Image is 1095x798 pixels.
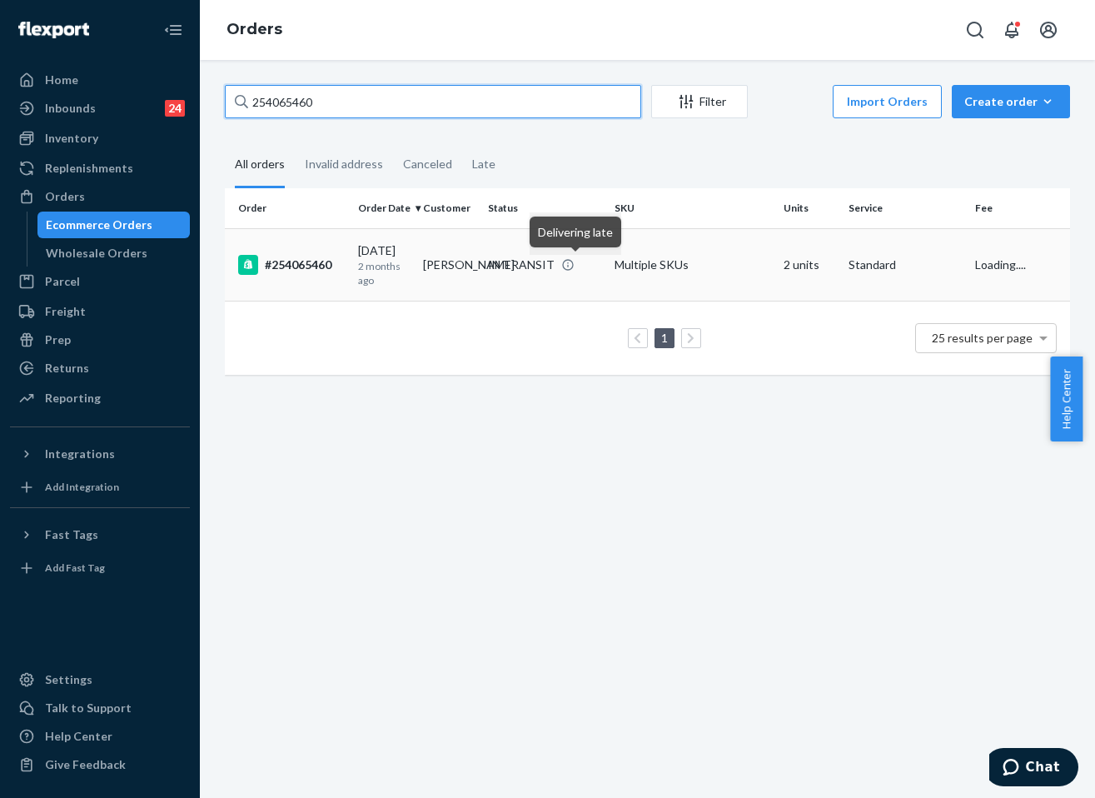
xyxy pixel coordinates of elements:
a: Page 1 is your current page [658,331,671,345]
th: Fee [968,188,1070,228]
div: Help Center [45,728,112,745]
td: [PERSON_NAME] [416,228,481,301]
div: Replenishments [45,160,133,177]
button: Help Center [1050,357,1083,441]
td: 2 units [777,228,842,301]
p: Standard [849,257,962,273]
div: Reporting [45,390,101,406]
th: Units [777,188,842,228]
div: Wholesale Orders [46,245,147,262]
button: Open Search Box [958,13,992,47]
span: 25 results per page [932,331,1033,345]
button: Create order [952,85,1070,118]
button: Open notifications [995,13,1028,47]
button: Give Feedback [10,751,190,778]
div: Create order [964,93,1058,110]
div: Settings [45,671,92,688]
button: Open account menu [1032,13,1065,47]
div: Canceled [403,142,452,186]
th: Status [481,188,608,228]
iframe: Opens a widget where you can chat to one of our agents [989,748,1078,790]
div: IN TRANSIT [488,257,555,273]
div: Add Fast Tag [45,561,105,575]
div: 24 [165,100,185,117]
div: Late [472,142,495,186]
div: Fast Tags [45,526,98,543]
div: All orders [235,142,285,188]
div: Prep [45,332,71,348]
p: 2 months ago [358,259,410,287]
div: Returns [45,360,89,377]
td: Loading.... [968,228,1070,301]
button: Integrations [10,441,190,467]
a: Replenishments [10,155,190,182]
div: Give Feedback [45,756,126,773]
a: Reporting [10,385,190,411]
td: Multiple SKUs [608,228,777,301]
input: Search orders [225,85,641,118]
div: Integrations [45,446,115,462]
a: Freight [10,298,190,325]
button: Close Navigation [157,13,190,47]
div: Home [45,72,78,88]
a: Inbounds24 [10,95,190,122]
p: Delivering late [538,223,613,241]
div: [DATE] [358,242,410,287]
button: Filter [651,85,748,118]
ol: breadcrumbs [213,6,296,54]
a: Prep [10,327,190,353]
a: Add Fast Tag [10,555,190,581]
div: Add Integration [45,480,119,494]
div: Orders [45,188,85,205]
div: Invalid address [305,142,383,186]
th: Service [842,188,968,228]
a: Help Center [10,723,190,750]
a: Add Integration [10,474,190,501]
a: Wholesale Orders [37,240,191,267]
a: Home [10,67,190,93]
div: Parcel [45,273,80,290]
button: Talk to Support [10,695,190,721]
div: Talk to Support [45,700,132,716]
div: Ecommerce Orders [46,217,152,233]
button: Fast Tags [10,521,190,548]
a: Ecommerce Orders [37,212,191,238]
a: Orders [10,183,190,210]
div: #254065460 [238,255,345,275]
div: Freight [45,303,86,320]
th: Order [225,188,351,228]
div: Filter [652,93,747,110]
a: Inventory [10,125,190,152]
a: Returns [10,355,190,382]
div: Inbounds [45,100,96,117]
a: Parcel [10,268,190,295]
div: Customer [423,201,475,215]
div: Inventory [45,130,98,147]
button: Import Orders [833,85,942,118]
th: Order Date [351,188,416,228]
img: Flexport logo [18,22,89,38]
a: Settings [10,666,190,693]
th: SKU [608,188,777,228]
a: Orders [226,20,282,38]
